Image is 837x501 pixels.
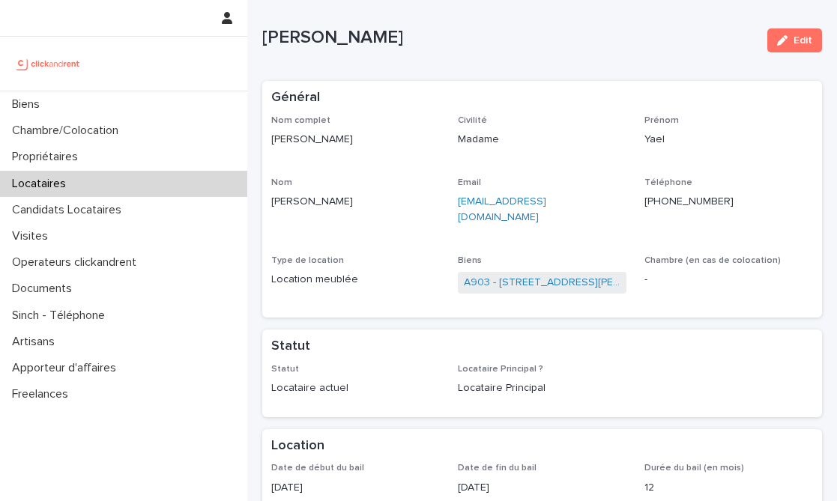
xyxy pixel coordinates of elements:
p: [PERSON_NAME] [262,27,755,49]
a: A903 - [STREET_ADDRESS][PERSON_NAME] [464,275,620,291]
p: [PERSON_NAME] [271,132,440,148]
p: Visites [6,229,60,243]
p: Locataires [6,177,78,191]
p: [PHONE_NUMBER] [644,194,813,210]
p: Locataire actuel [271,380,440,396]
span: Email [458,178,481,187]
h2: Général [271,90,320,106]
img: UCB0brd3T0yccxBKYDjQ [12,49,85,79]
span: Prénom [644,116,679,125]
p: Chambre/Colocation [6,124,130,138]
span: Téléphone [644,178,692,187]
p: Sinch - Téléphone [6,309,117,323]
p: Artisans [6,335,67,349]
p: Yael [644,132,813,148]
span: Locataire Principal ? [458,365,543,374]
span: Biens [458,256,482,265]
span: Statut [271,365,299,374]
span: Nom [271,178,292,187]
span: Date de début du bail [271,464,364,473]
span: Civilité [458,116,487,125]
p: Freelances [6,387,80,401]
p: - [644,272,813,288]
span: Durée du bail (en mois) [644,464,744,473]
span: Chambre (en cas de colocation) [644,256,781,265]
h2: Location [271,438,324,455]
p: Location meublée [271,272,440,288]
p: [PERSON_NAME] [271,194,440,210]
h2: Statut [271,338,310,355]
p: Apporteur d'affaires [6,361,128,375]
p: Documents [6,282,84,296]
button: Edit [767,28,822,52]
p: Biens [6,97,52,112]
span: Type de location [271,256,344,265]
p: Madame [458,132,626,148]
p: 12 [644,480,813,496]
span: Edit [794,35,812,46]
span: Nom complet [271,116,330,125]
p: Operateurs clickandrent [6,255,148,270]
p: Locataire Principal [458,380,626,396]
p: [DATE] [458,480,626,496]
span: Date de fin du bail [458,464,537,473]
p: Propriétaires [6,150,90,164]
p: [DATE] [271,480,440,496]
p: Candidats Locataires [6,203,133,217]
a: [EMAIL_ADDRESS][DOMAIN_NAME] [458,196,546,222]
